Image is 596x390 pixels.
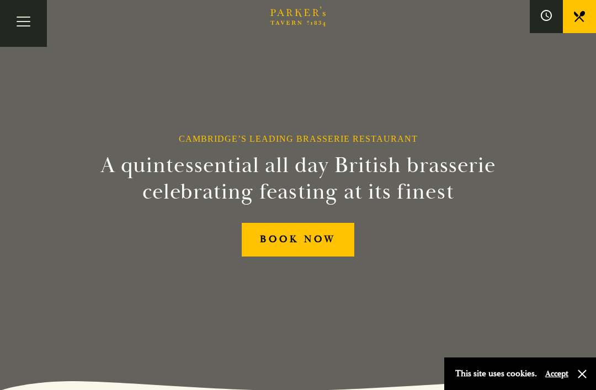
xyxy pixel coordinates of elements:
[179,133,418,144] h1: Cambridge’s Leading Brasserie Restaurant
[91,152,505,205] h2: A quintessential all day British brasserie celebrating feasting at its finest
[545,368,568,379] button: Accept
[455,366,537,382] p: This site uses cookies.
[242,223,354,257] a: BOOK NOW
[577,368,588,380] button: Close and accept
